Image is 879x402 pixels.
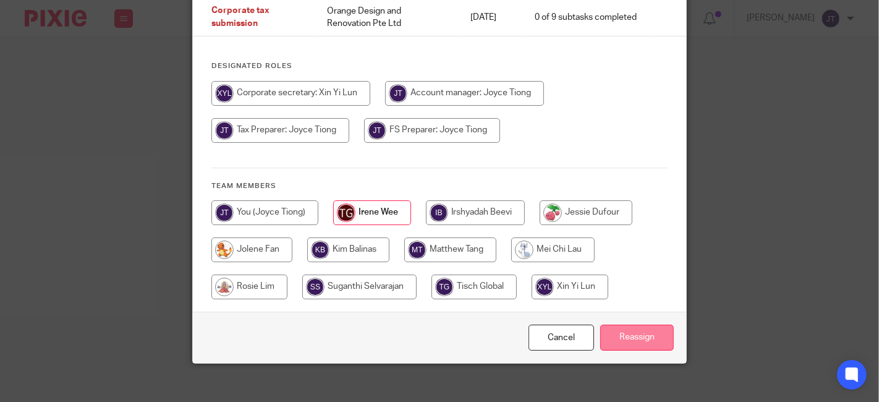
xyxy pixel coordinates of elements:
[327,5,446,30] p: Orange Design and Renovation Pte Ltd
[470,11,510,24] p: [DATE]
[211,181,668,191] h4: Team members
[211,61,668,71] h4: Designated Roles
[529,325,594,351] a: Close this dialog window
[600,325,674,351] input: Reassign
[211,7,270,28] span: Corporate tax submission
